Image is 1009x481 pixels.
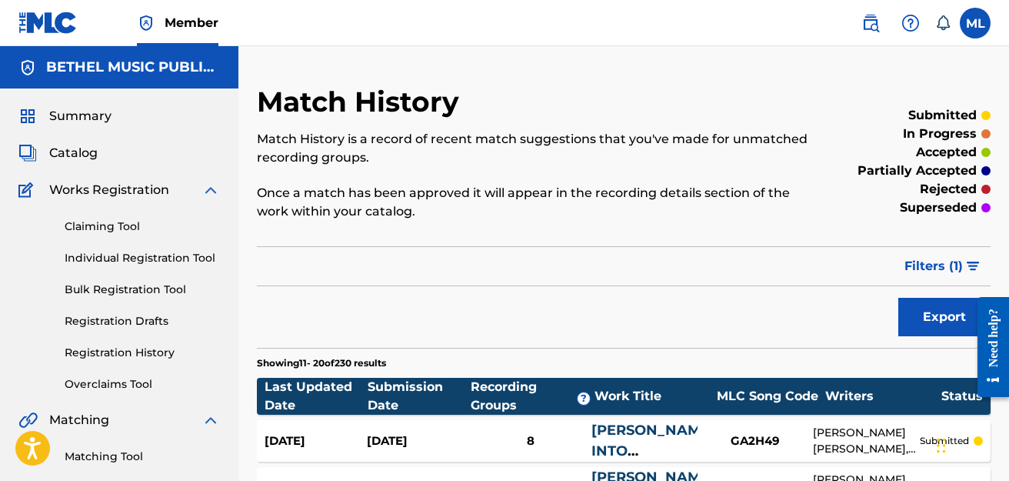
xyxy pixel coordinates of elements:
div: [PERSON_NAME] [PERSON_NAME], [PERSON_NAME], [PERSON_NAME], [PERSON_NAME] [PERSON_NAME] [813,425,920,457]
p: accepted [916,143,977,162]
div: [DATE] [367,433,469,450]
img: Accounts [18,58,37,77]
a: Claiming Tool [65,219,220,235]
p: Match History is a record of recent match suggestions that you've made for unmatched recording gr... [257,130,822,167]
img: Matching [18,411,38,429]
p: submitted [920,434,969,448]
img: help [901,14,920,32]
span: Member [165,14,218,32]
span: ? [578,392,590,405]
p: in progress [903,125,977,143]
a: Matching Tool [65,449,220,465]
div: Writers [825,387,941,406]
h2: Match History [257,85,467,119]
span: Catalog [49,144,98,162]
iframe: Chat Widget [932,407,1009,481]
span: Filters ( 1 ) [904,257,963,276]
img: MLC Logo [18,12,78,34]
a: CatalogCatalog [18,144,98,162]
span: Matching [49,411,109,429]
a: Registration History [65,345,220,361]
span: Summary [49,107,112,125]
img: Catalog [18,144,37,162]
a: Overclaims Tool [65,376,220,392]
a: Registration Drafts [65,313,220,329]
span: Works Registration [49,181,169,199]
div: Notifications [935,15,951,31]
a: Individual Registration Tool [65,250,220,266]
img: Summary [18,107,37,125]
img: expand [201,411,220,429]
div: 8 [469,433,592,450]
div: User Menu [960,8,991,38]
a: SummarySummary [18,107,112,125]
p: partially accepted [857,162,977,180]
div: MLC Song Code [710,387,825,406]
div: Last Updated Date [265,378,368,415]
img: Works Registration [18,181,38,199]
img: filter [967,262,980,271]
p: superseded [900,199,977,217]
button: Export [898,298,991,336]
button: Filters (1) [895,247,991,286]
img: search [861,14,880,32]
img: expand [201,181,220,199]
div: Submission Date [368,378,471,415]
div: Work Title [594,387,710,406]
div: Help [895,8,926,38]
h5: BETHEL MUSIC PUBLISHING [46,58,220,76]
div: GA2H49 [698,433,813,450]
p: Once a match has been approved it will appear in the recording details section of the work within... [257,184,822,221]
div: Recording Groups [471,378,594,415]
img: Top Rightsholder [137,14,155,32]
a: Bulk Registration Tool [65,282,220,298]
a: [PERSON_NAME] INTO GARDENS [591,422,715,480]
div: [DATE] [265,433,367,450]
p: submitted [908,106,977,125]
div: Status [941,387,983,406]
p: rejected [920,180,977,199]
iframe: Resource Center [966,286,1009,409]
div: Drag [937,423,946,469]
a: Public Search [855,8,886,38]
p: Showing 11 - 20 of 230 results [257,356,386,370]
